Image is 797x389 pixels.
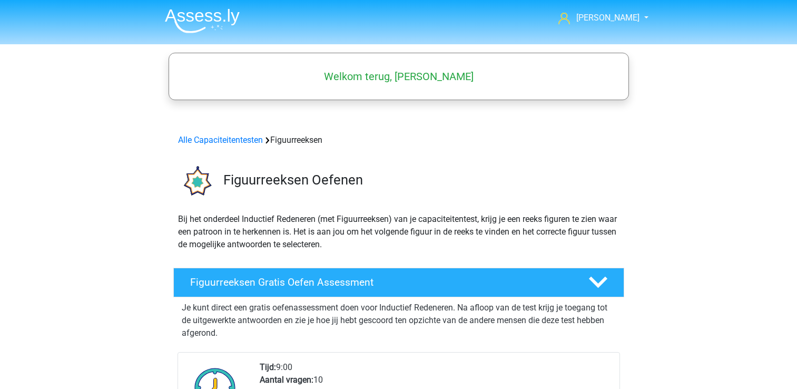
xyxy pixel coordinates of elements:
b: Aantal vragen: [260,375,313,385]
img: Assessly [165,8,240,33]
h5: Welkom terug, [PERSON_NAME] [174,70,624,83]
a: Alle Capaciteitentesten [178,135,263,145]
a: Figuurreeksen Gratis Oefen Assessment [169,268,628,297]
h3: Figuurreeksen Oefenen [223,172,616,188]
img: figuurreeksen [174,159,219,204]
p: Bij het onderdeel Inductief Redeneren (met Figuurreeksen) van je capaciteitentest, krijg je een r... [178,213,619,251]
span: [PERSON_NAME] [576,13,639,23]
div: Figuurreeksen [174,134,624,147]
h4: Figuurreeksen Gratis Oefen Assessment [190,276,572,288]
a: [PERSON_NAME] [554,12,641,24]
p: Je kunt direct een gratis oefenassessment doen voor Inductief Redeneren. Na afloop van de test kr... [182,302,616,339]
b: Tijd: [260,362,276,372]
